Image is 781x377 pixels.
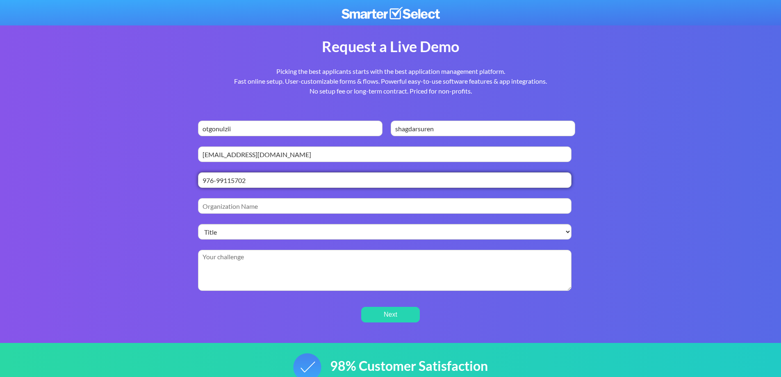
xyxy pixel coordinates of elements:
iframe: Chat Widget [633,282,781,377]
input: Organization Name [198,198,572,214]
div: Request a Live Demo [157,37,624,56]
input: Phone Number [198,172,572,188]
span: Customer Satisfaction [359,358,488,374]
span: Picking the best applicants starts with the best application management platform. [276,67,505,75]
input: First Name [198,121,383,136]
span: Fast online setup. User-customizable forms & flows. Powerful easy-to-use software features & app ... [234,77,547,85]
input: Last Name [391,121,576,136]
img: SmarterSelect-Logo-WHITE-1024x132 [342,7,440,19]
span: No setup fee or long-term contract. Priced for non-profits. [310,87,472,95]
input: Email Address [198,146,572,162]
input: Next [361,307,420,323]
strong: 98% [330,358,356,374]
